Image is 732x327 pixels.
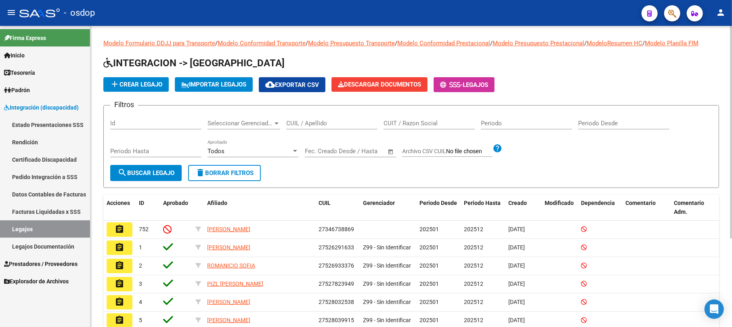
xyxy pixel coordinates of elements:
[671,194,719,221] datatable-header-cell: Comentario Adm.
[541,194,578,221] datatable-header-cell: Modificado
[139,244,142,251] span: 1
[207,200,227,206] span: Afiliado
[360,194,416,221] datatable-header-cell: Gerenciador
[117,168,127,177] mat-icon: search
[464,262,483,269] span: 202512
[461,194,505,221] datatable-header-cell: Periodo Hasta
[402,148,446,154] span: Archivo CSV CUIL
[207,317,250,323] span: [PERSON_NAME]
[208,148,224,155] span: Todos
[508,200,527,206] span: Creado
[207,299,250,305] span: [PERSON_NAME]
[103,77,169,92] button: Crear Legajo
[463,81,488,89] span: Legajos
[319,281,354,287] span: 27527823949
[64,4,95,22] span: - osdop
[208,120,273,127] span: Seleccionar Gerenciador
[4,259,78,268] span: Prestadores / Proveedores
[315,194,360,221] datatable-header-cell: CUIL
[319,317,354,323] span: 27528039915
[508,244,525,251] span: [DATE]
[107,200,130,206] span: Acciones
[308,40,395,47] a: Modelo Presupuesto Transporte
[705,300,724,319] div: Open Intercom Messenger
[207,226,250,232] span: [PERSON_NAME]
[508,281,525,287] span: [DATE]
[363,281,411,287] span: Z99 - Sin Identificar
[674,200,704,215] span: Comentario Adm.
[434,77,495,92] button: -Legajos
[386,147,396,156] button: Open calendar
[319,244,354,251] span: 27526291633
[265,80,275,89] mat-icon: cloud_download
[419,200,457,206] span: Periodo Desde
[265,81,319,89] span: Exportar CSV
[188,165,261,181] button: Borrar Filtros
[4,86,30,95] span: Padrón
[139,281,142,287] span: 3
[204,194,315,221] datatable-header-cell: Afiliado
[464,317,483,323] span: 202512
[578,194,622,221] datatable-header-cell: Dependencia
[175,77,253,92] button: IMPORTAR LEGAJOS
[419,281,439,287] span: 202501
[195,168,205,177] mat-icon: delete
[115,315,124,325] mat-icon: assignment
[305,148,338,155] input: Fecha inicio
[419,226,439,232] span: 202501
[139,226,149,232] span: 752
[139,317,142,323] span: 5
[464,281,483,287] span: 202512
[493,40,584,47] a: Modelo Presupuesto Prestacional
[160,194,192,221] datatable-header-cell: Aprobado
[363,262,411,269] span: Z99 - Sin Identificar
[207,281,263,287] span: PIZL [PERSON_NAME]
[508,262,525,269] span: [DATE]
[115,279,124,289] mat-icon: assignment
[319,299,354,305] span: 27528032538
[464,244,483,251] span: 202512
[218,40,306,47] a: Modelo Conformidad Transporte
[331,77,428,92] button: Descargar Documentos
[363,299,411,305] span: Z99 - Sin Identificar
[363,317,411,323] span: Z99 - Sin Identificar
[103,57,285,69] span: INTEGRACION -> [GEOGRAPHIC_DATA]
[545,200,574,206] span: Modificado
[110,79,120,89] mat-icon: add
[207,262,255,269] span: ROMANICIO SOFIA
[4,68,35,77] span: Tesorería
[181,81,246,88] span: IMPORTAR LEGAJOS
[319,200,331,206] span: CUIL
[419,299,439,305] span: 202501
[716,8,726,17] mat-icon: person
[419,317,439,323] span: 202501
[110,165,182,181] button: Buscar Legajo
[115,261,124,270] mat-icon: assignment
[6,8,16,17] mat-icon: menu
[115,297,124,307] mat-icon: assignment
[319,262,354,269] span: 27526933376
[505,194,541,221] datatable-header-cell: Creado
[508,299,525,305] span: [DATE]
[103,194,136,221] datatable-header-cell: Acciones
[139,299,142,305] span: 4
[195,169,254,177] span: Borrar Filtros
[110,81,162,88] span: Crear Legajo
[622,194,671,221] datatable-header-cell: Comentario
[319,226,354,232] span: 27346738869
[440,81,463,89] span: -
[4,103,79,112] span: Integración (discapacidad)
[508,226,525,232] span: [DATE]
[419,244,439,251] span: 202501
[136,194,160,221] datatable-header-cell: ID
[115,243,124,252] mat-icon: assignment
[493,143,502,153] mat-icon: help
[508,317,525,323] span: [DATE]
[4,34,46,42] span: Firma Express
[645,40,698,47] a: Modelo Planilla FIM
[163,200,188,206] span: Aprobado
[419,262,439,269] span: 202501
[338,81,421,88] span: Descargar Documentos
[139,262,142,269] span: 2
[4,51,25,60] span: Inicio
